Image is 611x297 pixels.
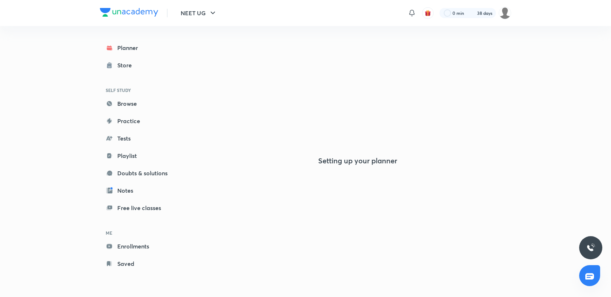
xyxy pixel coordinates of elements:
a: Enrollments [100,239,184,254]
a: Notes [100,183,184,198]
a: Free live classes [100,201,184,215]
h6: ME [100,227,184,239]
a: Playlist [100,148,184,163]
h4: Setting up your planner [318,156,397,165]
a: Doubts & solutions [100,166,184,180]
a: Tests [100,131,184,146]
div: Store [117,61,136,70]
img: ttu [586,243,595,252]
img: avatar [425,10,431,16]
a: Planner [100,41,184,55]
a: Saved [100,256,184,271]
button: NEET UG [176,6,222,20]
img: streak [468,9,476,17]
a: Practice [100,114,184,128]
h6: SELF STUDY [100,84,184,96]
a: Company Logo [100,8,158,18]
img: Payal [499,7,511,19]
a: Store [100,58,184,72]
button: avatar [422,7,434,19]
a: Browse [100,96,184,111]
img: Company Logo [100,8,158,17]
